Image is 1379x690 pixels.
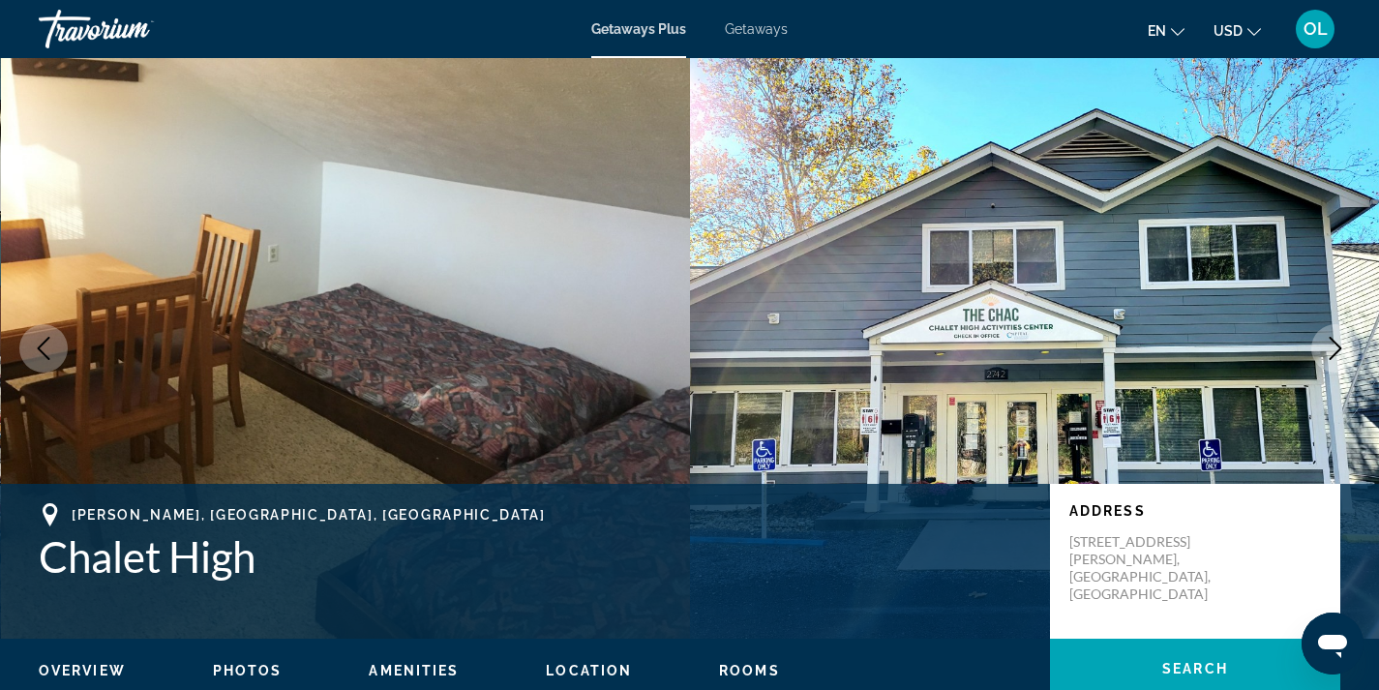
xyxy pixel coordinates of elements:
[39,4,232,54] a: Travorium
[39,662,126,679] button: Overview
[213,662,283,679] button: Photos
[1302,613,1364,675] iframe: Button to launch messaging window
[546,663,632,678] span: Location
[719,663,780,678] span: Rooms
[1304,19,1328,39] span: OL
[369,663,459,678] span: Amenities
[725,21,788,37] a: Getaways
[1214,16,1261,45] button: Change currency
[72,507,546,523] span: [PERSON_NAME], [GEOGRAPHIC_DATA], [GEOGRAPHIC_DATA]
[19,324,68,373] button: Previous image
[39,531,1031,582] h1: Chalet High
[213,663,283,678] span: Photos
[591,21,686,37] a: Getaways Plus
[719,662,780,679] button: Rooms
[1162,661,1228,676] span: Search
[1290,9,1340,49] button: User Menu
[1148,16,1184,45] button: Change language
[1214,23,1243,39] span: USD
[1069,533,1224,603] p: [STREET_ADDRESS] [PERSON_NAME], [GEOGRAPHIC_DATA], [GEOGRAPHIC_DATA]
[1311,324,1360,373] button: Next image
[1069,503,1321,519] p: Address
[39,663,126,678] span: Overview
[369,662,459,679] button: Amenities
[546,662,632,679] button: Location
[1148,23,1166,39] span: en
